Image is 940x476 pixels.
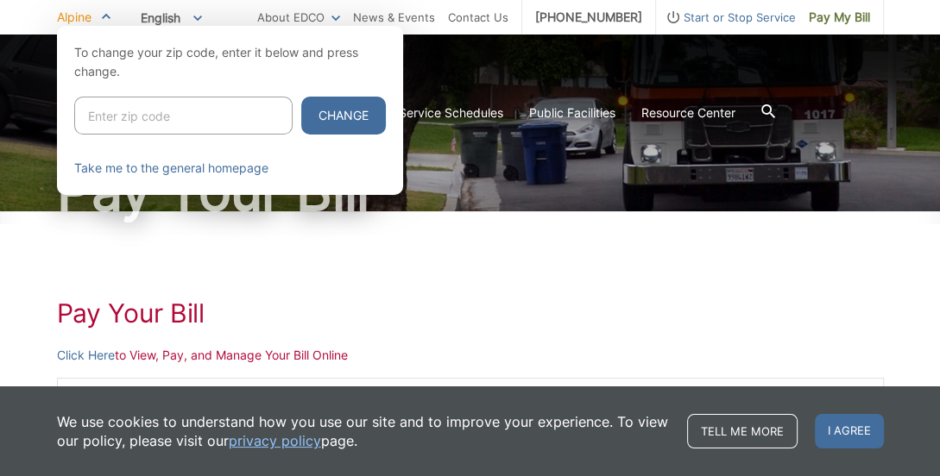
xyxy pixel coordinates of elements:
[353,8,435,27] a: News & Events
[687,414,798,448] a: Tell me more
[229,431,321,450] a: privacy policy
[74,159,268,178] a: Take me to the general homepage
[57,412,670,450] p: We use cookies to understand how you use our site and to improve your experience. To view our pol...
[448,8,508,27] a: Contact Us
[815,414,884,448] span: I agree
[57,9,91,24] span: Alpine
[257,8,340,27] a: About EDCO
[301,97,386,135] button: Change
[74,97,293,135] input: Enter zip code
[809,8,870,27] span: Pay My Bill
[74,43,386,81] p: To change your zip code, enter it below and press change.
[128,3,215,32] span: English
